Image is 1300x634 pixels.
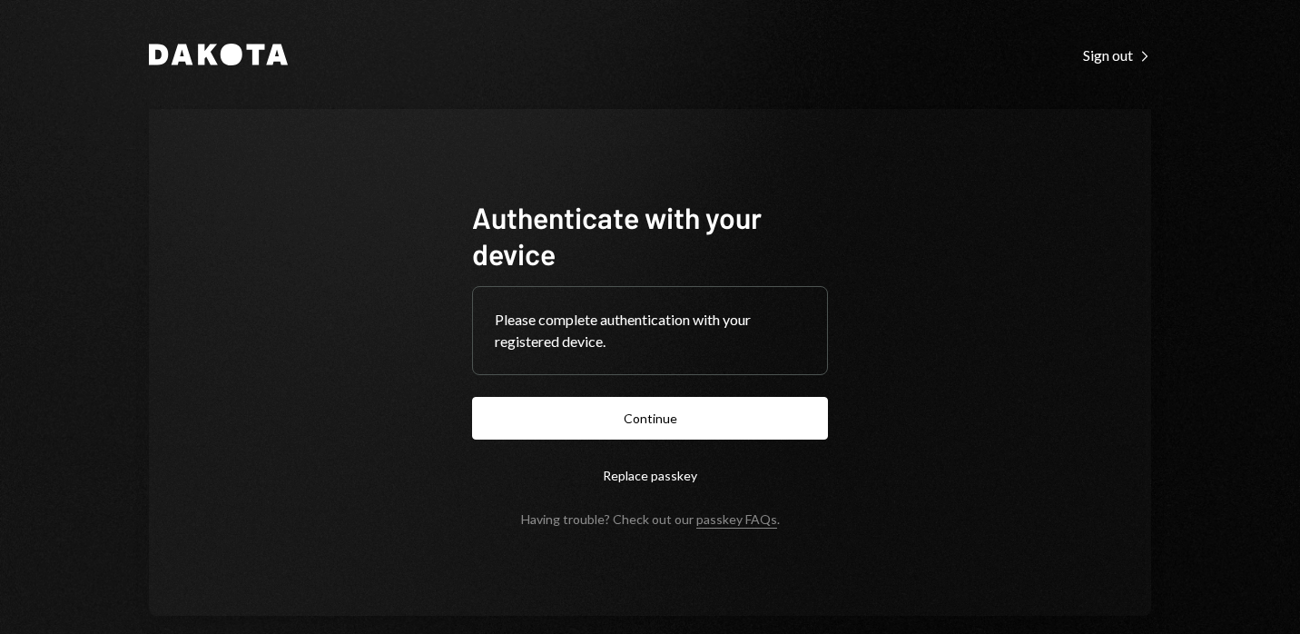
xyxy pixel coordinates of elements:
[696,511,777,529] a: passkey FAQs
[495,309,805,352] div: Please complete authentication with your registered device.
[1083,45,1151,64] a: Sign out
[472,199,828,272] h1: Authenticate with your device
[472,454,828,497] button: Replace passkey
[1083,46,1151,64] div: Sign out
[521,511,780,527] div: Having trouble? Check out our .
[472,397,828,440] button: Continue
